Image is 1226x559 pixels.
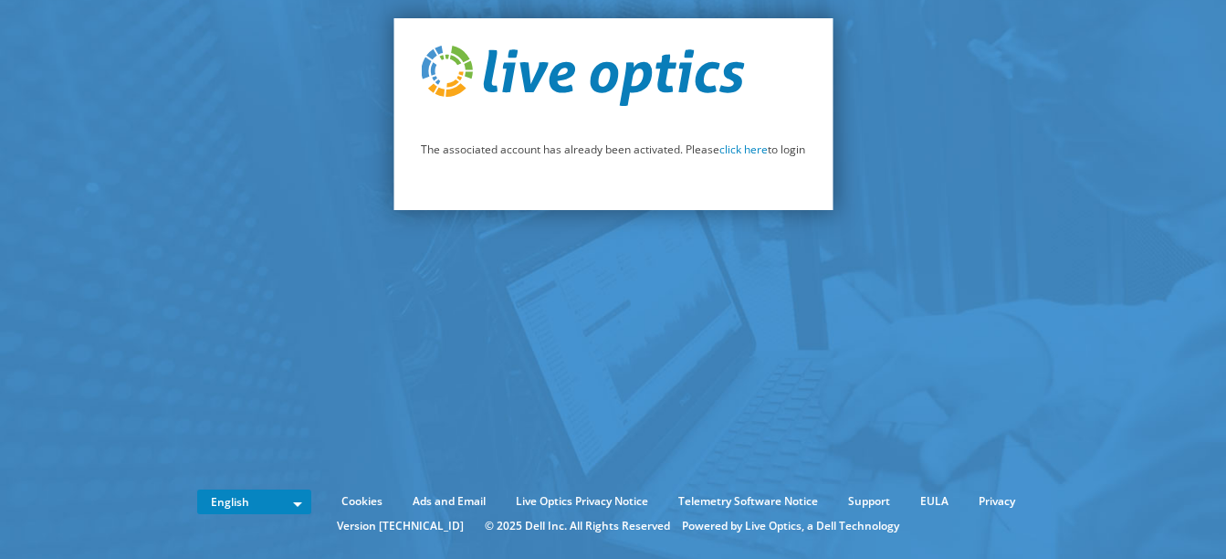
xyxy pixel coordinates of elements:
a: Privacy [965,491,1029,512]
li: © 2025 Dell Inc. All Rights Reserved [476,516,679,536]
li: Powered by Live Optics, a Dell Technology [682,516,899,536]
a: Support [834,491,904,512]
img: live_optics_svg.svg [421,46,744,106]
a: Ads and Email [399,491,499,512]
a: Live Optics Privacy Notice [502,491,662,512]
a: Cookies [328,491,396,512]
a: Telemetry Software Notice [665,491,832,512]
a: click here [719,142,768,157]
p: The associated account has already been activated. Please to login [421,140,805,160]
li: Version [TECHNICAL_ID] [328,516,473,536]
a: EULA [906,491,962,512]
